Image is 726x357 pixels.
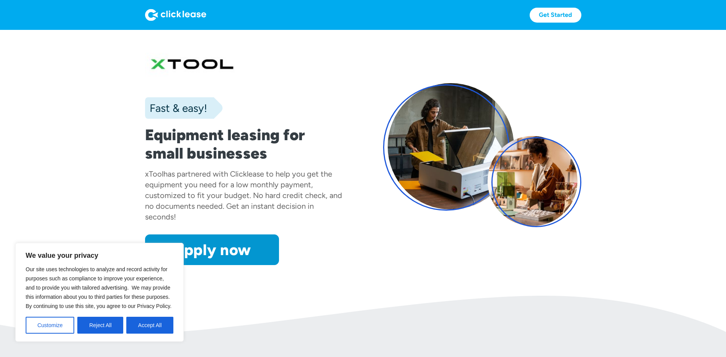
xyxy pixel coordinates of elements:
button: Reject All [77,317,123,334]
a: Apply now [145,234,279,265]
p: We value your privacy [26,251,173,260]
a: Get Started [530,8,581,23]
span: Our site uses technologies to analyze and record activity for purposes such as compliance to impr... [26,266,171,309]
div: xTool [145,169,163,178]
div: has partnered with Clicklease to help you get the equipment you need for a low monthly payment, c... [145,169,342,221]
button: Customize [26,317,74,334]
img: Logo [145,9,206,21]
div: Fast & easy! [145,100,207,116]
div: We value your privacy [15,243,184,342]
h1: Equipment leasing for small businesses [145,126,343,162]
button: Accept All [126,317,173,334]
